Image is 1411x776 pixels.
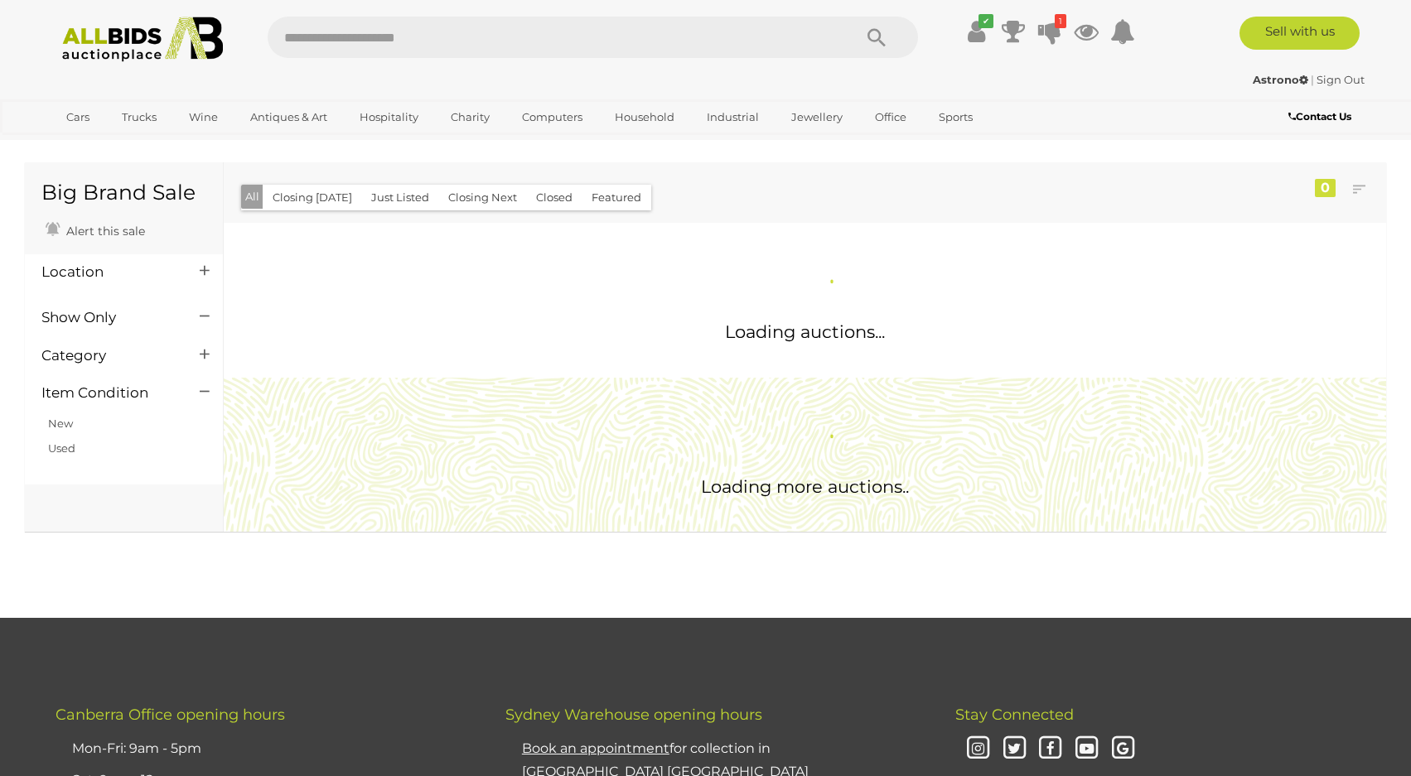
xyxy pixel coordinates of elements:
[48,417,73,430] a: New
[41,348,175,364] h4: Category
[1109,735,1138,764] i: Google
[68,733,464,765] li: Mon-Fri: 9am - 5pm
[111,104,167,131] a: Trucks
[526,185,582,210] button: Closed
[928,104,983,131] a: Sports
[56,104,100,131] a: Cars
[56,706,285,724] span: Canberra Office opening hours
[241,185,263,209] button: All
[53,17,233,62] img: Allbids.com.au
[955,706,1074,724] span: Stay Connected
[41,310,175,325] h4: Show Only
[864,104,917,131] a: Office
[1253,73,1311,86] a: Astrono
[440,104,500,131] a: Charity
[701,476,909,497] span: Loading more auctions..
[1317,73,1365,86] a: Sign Out
[41,181,206,205] h1: Big Brand Sale
[56,131,195,158] a: [GEOGRAPHIC_DATA]
[604,104,685,131] a: Household
[511,104,593,131] a: Computers
[1253,73,1308,86] strong: Astrono
[505,706,762,724] span: Sydney Warehouse opening hours
[263,185,362,210] button: Closing [DATE]
[41,264,175,280] h4: Location
[239,104,338,131] a: Antiques & Art
[582,185,651,210] button: Featured
[48,441,75,455] a: Used
[696,104,770,131] a: Industrial
[1288,108,1355,126] a: Contact Us
[1000,735,1029,764] i: Twitter
[522,740,669,756] u: Book an appointment
[964,735,993,764] i: Instagram
[1311,73,1314,86] span: |
[41,217,149,242] a: Alert this sale
[178,104,229,131] a: Wine
[1036,735,1065,764] i: Facebook
[964,17,989,46] a: ✔
[725,321,885,342] span: Loading auctions...
[1072,735,1101,764] i: Youtube
[438,185,527,210] button: Closing Next
[1037,17,1062,46] a: 1
[979,14,993,28] i: ✔
[1315,179,1336,197] div: 0
[780,104,853,131] a: Jewellery
[1239,17,1360,50] a: Sell with us
[1055,14,1066,28] i: 1
[835,17,918,58] button: Search
[361,185,439,210] button: Just Listed
[41,385,175,401] h4: Item Condition
[62,224,145,239] span: Alert this sale
[1288,110,1351,123] b: Contact Us
[349,104,429,131] a: Hospitality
